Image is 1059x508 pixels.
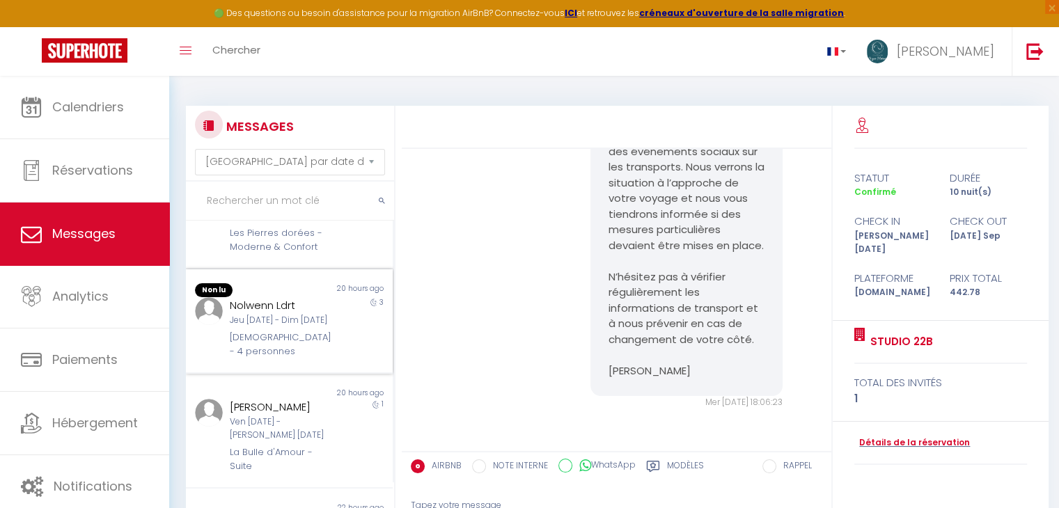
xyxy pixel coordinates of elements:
span: Confirmé [854,186,896,198]
span: Non lu [195,283,233,297]
img: ... [867,40,888,63]
a: Détails de la réservation [854,436,970,450]
div: Les Pierres dorées - Moderne & Confort [230,226,332,255]
div: Plateforme [845,270,941,287]
div: 20 hours ago [289,388,392,399]
label: WhatsApp [572,459,636,474]
a: ... [PERSON_NAME] [856,27,1012,76]
a: ICI [565,7,577,19]
div: durée [941,170,1036,186]
button: Ouvrir le widget de chat LiveChat [11,6,53,47]
span: Notifications [54,477,132,495]
span: Analytics [52,287,109,305]
img: logout [1026,42,1044,60]
h3: MESSAGES [223,111,294,142]
div: La Bulle d'Amour - Suite [230,445,332,474]
img: ... [195,297,223,325]
div: Prix total [941,270,1036,287]
div: Jeu [DATE] - Dim [DATE] [230,314,332,327]
span: Messages [52,225,116,242]
label: Modèles [667,459,704,477]
img: Super Booking [42,38,127,63]
label: AIRBNB [425,459,462,475]
span: 3 [379,297,384,308]
span: Chercher [212,42,260,57]
div: 442.78 [941,286,1036,299]
div: [DEMOGRAPHIC_DATA] - 4 personnes [230,331,332,359]
div: check in [845,213,941,230]
div: Ven [DATE] - [PERSON_NAME] [DATE] [230,415,332,442]
div: total des invités [854,374,1027,391]
div: Mer [DATE] 18:06:23 [590,396,783,409]
div: statut [845,170,941,186]
span: 1 [382,399,384,409]
div: [PERSON_NAME] [DATE] [845,230,941,256]
div: 10 nuit(s) [941,186,1036,199]
span: Paiements [52,351,118,368]
a: Chercher [202,27,271,76]
div: [DATE] Sep [941,230,1036,256]
a: STUDIO 22B [865,333,933,350]
div: [PERSON_NAME] [230,399,332,415]
a: créneaux d'ouverture de la salle migration [639,7,844,19]
div: [DOMAIN_NAME] [845,286,941,299]
pre: [PERSON_NAME], Merci pour votre message. Pour votre arrivée le 20 septembre, il est encore un peu... [608,50,765,379]
span: Hébergement [52,414,138,431]
img: ... [195,399,223,427]
div: check out [941,213,1036,230]
span: [PERSON_NAME] [897,42,994,60]
div: Nolwenn Ldrt [230,297,332,314]
label: RAPPEL [776,459,812,475]
label: NOTE INTERNE [486,459,548,475]
span: Calendriers [52,98,124,116]
div: 20 hours ago [289,283,392,297]
input: Rechercher un mot clé [186,182,394,221]
span: Réservations [52,161,133,179]
div: 1 [854,390,1027,407]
